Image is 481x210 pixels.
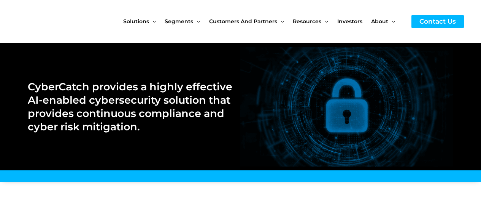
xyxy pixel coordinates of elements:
img: CyberCatch [13,6,105,37]
span: Customers and Partners [209,5,277,37]
span: Solutions [123,5,149,37]
span: Menu Toggle [277,5,284,37]
a: Investors [337,5,371,37]
span: Menu Toggle [193,5,200,37]
span: Segments [165,5,193,37]
span: Menu Toggle [388,5,395,37]
span: Menu Toggle [149,5,156,37]
span: About [371,5,388,37]
h2: CyberCatch provides a highly effective AI-enabled cybersecurity solution that provides continuous... [28,80,233,133]
span: Menu Toggle [321,5,328,37]
nav: Site Navigation: New Main Menu [123,5,404,37]
a: Contact Us [411,15,464,28]
span: Investors [337,5,362,37]
span: Resources [293,5,321,37]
